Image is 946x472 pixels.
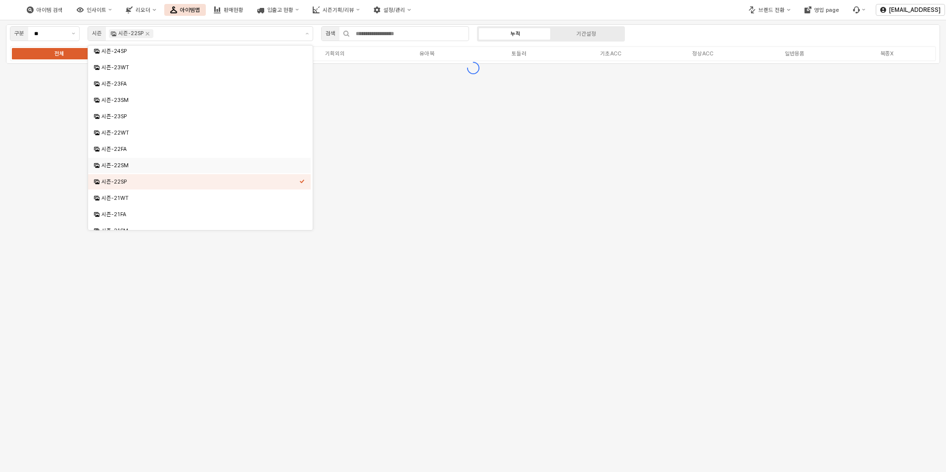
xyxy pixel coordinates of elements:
[749,49,841,58] label: 일반용품
[420,50,434,57] div: 유아복
[600,50,621,57] div: 기초ACC
[301,27,313,41] button: 제안 사항 표시
[101,178,299,186] div: 시즌-22SP
[13,49,105,58] label: 전체
[120,4,162,16] div: 리오더
[101,162,299,169] div: 시즌-22SM
[847,4,871,16] div: Menu item 6
[511,31,520,37] div: 누적
[68,27,79,41] button: 제안 사항 표시
[799,4,845,16] div: 영업 page
[101,47,299,55] div: 시즌-24SP
[21,4,69,16] div: 아이템 검색
[880,50,894,57] div: 복종X
[267,7,293,13] div: 입출고 현황
[164,4,206,16] div: 아이템맵
[101,96,299,104] div: 시즌-23SM
[101,80,299,88] div: 시즌-23FA
[101,113,299,120] div: 시즌-23SP
[307,4,366,16] div: 시즌기획/리뷰
[208,4,249,16] div: 판매현황
[101,129,299,137] div: 시즌-22WT
[101,211,299,218] div: 시즌-21FA
[71,4,118,16] div: 인사이트
[54,50,64,57] div: 전체
[136,7,150,13] div: 리오더
[657,49,749,58] label: 정상ACC
[512,50,526,57] div: 토들러
[743,4,796,16] div: 브랜드 전환
[758,7,785,13] div: 브랜드 전환
[326,29,335,38] div: 검색
[224,7,243,13] div: 판매현황
[480,30,551,38] label: 누적
[368,4,417,16] div: 설정/관리
[841,49,933,58] label: 복종X
[289,49,381,58] label: 기획외의
[180,7,200,13] div: 아이템맵
[814,7,839,13] div: 영업 page
[576,31,596,37] div: 기간설정
[323,7,354,13] div: 시즌기획/리뷰
[101,194,299,202] div: 시즌-21WT
[551,30,622,38] label: 기간설정
[889,6,941,14] p: [EMAIL_ADDRESS]
[87,7,106,13] div: 인사이트
[14,29,24,38] div: 구분
[88,45,313,231] div: Select an option
[383,7,405,13] div: 설정/관리
[325,50,345,57] div: 기획외의
[37,7,63,13] div: 아이템 검색
[101,145,299,153] div: 시즌-22FA
[381,49,473,58] label: 유아복
[101,64,299,71] div: 시즌-23WT
[473,49,565,58] label: 토들러
[251,4,305,16] div: 입출고 현황
[692,50,713,57] div: 정상ACC
[118,29,143,38] div: 시즌-22SP
[92,29,102,38] div: 시즌
[785,50,804,57] div: 일반용품
[565,49,657,58] label: 기초ACC
[145,32,149,36] div: Remove 시즌-22SP
[101,227,299,235] div: 시즌-21SM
